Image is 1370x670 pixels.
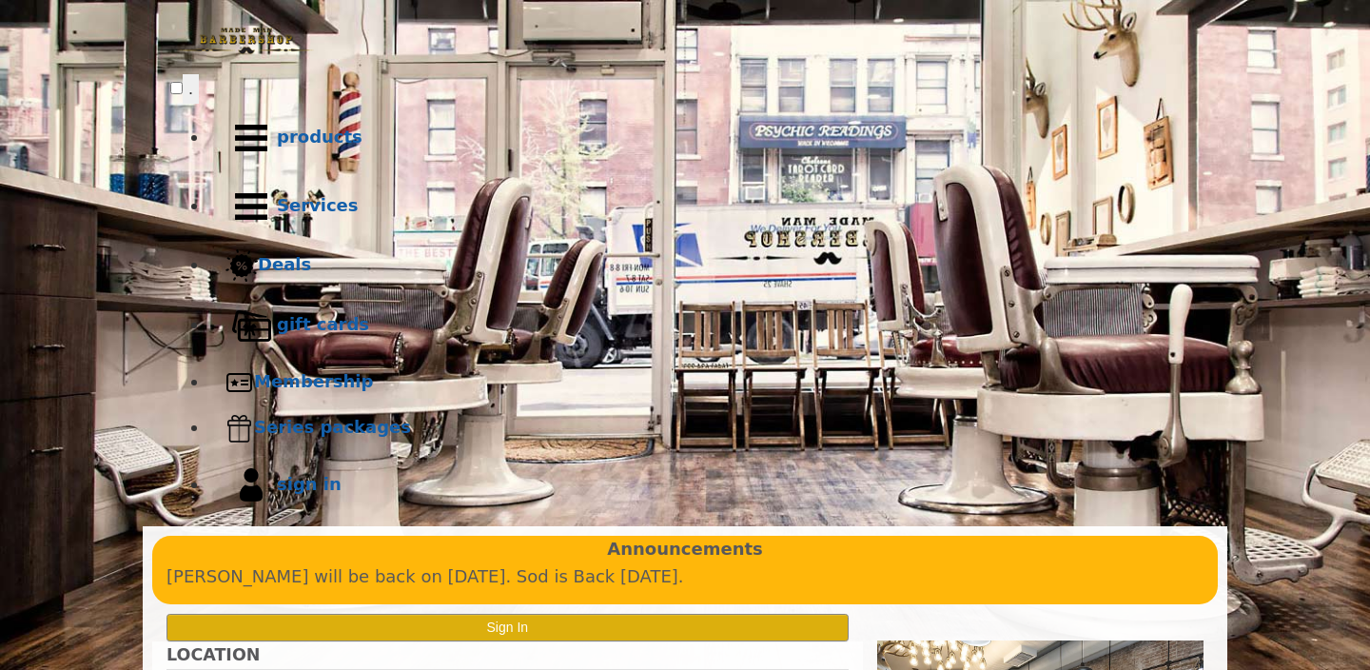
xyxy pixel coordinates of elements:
button: Sign In [166,614,849,641]
a: ServicesServices [208,172,1200,241]
a: Productsproducts [208,104,1200,172]
a: Series packagesSeries packages [208,405,1200,451]
img: sign in [225,460,277,511]
b: sign in [277,474,342,494]
b: Deals [258,254,311,274]
b: gift cards [277,314,369,334]
img: Deals [225,249,258,283]
a: sign insign in [208,451,1200,520]
span: . [188,79,193,98]
a: Gift cardsgift cards [208,291,1200,360]
input: menu toggle [170,82,183,94]
img: Gift cards [225,300,277,351]
b: LOCATION [166,645,260,664]
p: [PERSON_NAME] will be back on [DATE]. Sod is Back [DATE]. [166,563,1204,591]
img: Made Man Barbershop logo [170,10,323,71]
b: Membership [254,371,373,391]
img: Series packages [225,414,254,443]
b: Announcements [607,536,763,563]
a: MembershipMembership [208,360,1200,405]
b: Services [277,195,359,215]
img: Services [225,181,277,232]
a: DealsDeals [208,241,1200,291]
b: Series packages [254,417,411,437]
img: Membership [225,368,254,397]
b: products [277,127,362,147]
img: Products [225,112,277,164]
button: menu toggle [183,74,199,104]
